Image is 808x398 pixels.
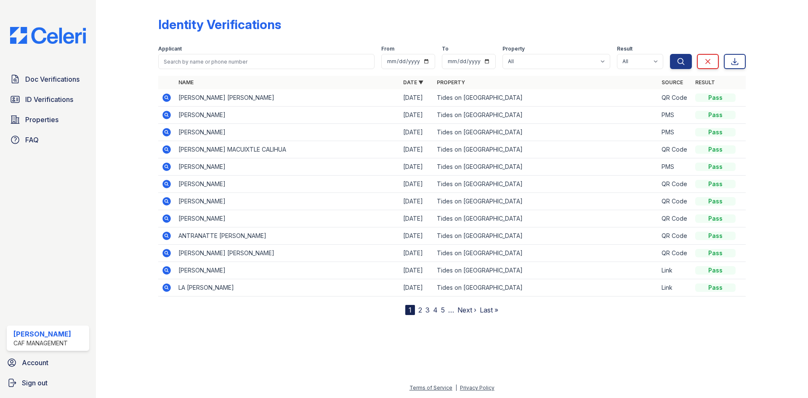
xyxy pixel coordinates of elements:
[400,176,433,193] td: [DATE]
[433,107,658,124] td: Tides on [GEOGRAPHIC_DATA]
[695,93,736,102] div: Pass
[175,193,400,210] td: [PERSON_NAME]
[455,385,457,391] div: |
[433,245,658,262] td: Tides on [GEOGRAPHIC_DATA]
[3,27,93,44] img: CE_Logo_Blue-a8612792a0a2168367f1c8372b55b34899dd931a85d93a1a3d3e32e68fde9ad4.png
[25,135,39,145] span: FAQ
[695,266,736,275] div: Pass
[658,107,692,124] td: PMS
[433,210,658,227] td: Tides on [GEOGRAPHIC_DATA]
[442,45,449,52] label: To
[658,210,692,227] td: QR Code
[433,279,658,296] td: Tides on [GEOGRAPHIC_DATA]
[658,227,692,245] td: QR Code
[7,91,89,108] a: ID Verifications
[617,45,633,52] label: Result
[158,45,182,52] label: Applicant
[175,89,400,107] td: [PERSON_NAME] [PERSON_NAME]
[433,306,438,314] a: 4
[418,306,422,314] a: 2
[433,89,658,107] td: Tides on [GEOGRAPHIC_DATA]
[400,279,433,296] td: [DATE]
[158,54,375,69] input: Search by name or phone number
[433,227,658,245] td: Tides on [GEOGRAPHIC_DATA]
[175,176,400,193] td: [PERSON_NAME]
[695,232,736,240] div: Pass
[433,158,658,176] td: Tides on [GEOGRAPHIC_DATA]
[22,378,48,388] span: Sign out
[658,176,692,193] td: QR Code
[662,79,683,85] a: Source
[178,79,194,85] a: Name
[658,141,692,158] td: QR Code
[658,124,692,141] td: PMS
[400,107,433,124] td: [DATE]
[13,329,71,339] div: [PERSON_NAME]
[695,79,715,85] a: Result
[400,124,433,141] td: [DATE]
[658,262,692,279] td: Link
[3,374,93,391] a: Sign out
[695,111,736,119] div: Pass
[448,305,454,315] span: …
[695,197,736,206] div: Pass
[381,45,394,52] label: From
[25,94,73,104] span: ID Verifications
[658,89,692,107] td: QR Code
[441,306,445,314] a: 5
[695,163,736,171] div: Pass
[658,193,692,210] td: QR Code
[400,227,433,245] td: [DATE]
[695,128,736,136] div: Pass
[658,158,692,176] td: PMS
[175,227,400,245] td: ANTRANATTE [PERSON_NAME]
[695,214,736,223] div: Pass
[175,158,400,176] td: [PERSON_NAME]
[405,305,415,315] div: 1
[658,245,692,262] td: QR Code
[7,71,89,88] a: Doc Verifications
[175,245,400,262] td: [PERSON_NAME] [PERSON_NAME]
[175,279,400,296] td: LA [PERSON_NAME]
[695,249,736,257] div: Pass
[400,210,433,227] td: [DATE]
[460,385,494,391] a: Privacy Policy
[400,158,433,176] td: [DATE]
[175,141,400,158] td: [PERSON_NAME] MACUIXTLE CALIHUA
[175,107,400,124] td: [PERSON_NAME]
[433,193,658,210] td: Tides on [GEOGRAPHIC_DATA]
[7,131,89,148] a: FAQ
[433,176,658,193] td: Tides on [GEOGRAPHIC_DATA]
[425,306,430,314] a: 3
[695,180,736,188] div: Pass
[22,358,48,368] span: Account
[480,306,498,314] a: Last »
[175,262,400,279] td: [PERSON_NAME]
[403,79,423,85] a: Date ▼
[400,141,433,158] td: [DATE]
[695,145,736,154] div: Pass
[433,141,658,158] td: Tides on [GEOGRAPHIC_DATA]
[175,124,400,141] td: [PERSON_NAME]
[409,385,452,391] a: Terms of Service
[437,79,465,85] a: Property
[400,89,433,107] td: [DATE]
[658,279,692,296] td: Link
[695,283,736,292] div: Pass
[7,111,89,128] a: Properties
[158,17,281,32] div: Identity Verifications
[3,354,93,371] a: Account
[433,262,658,279] td: Tides on [GEOGRAPHIC_DATA]
[13,339,71,347] div: CAF Management
[400,193,433,210] td: [DATE]
[433,124,658,141] td: Tides on [GEOGRAPHIC_DATA]
[175,210,400,227] td: [PERSON_NAME]
[25,115,58,125] span: Properties
[502,45,525,52] label: Property
[25,74,80,84] span: Doc Verifications
[400,245,433,262] td: [DATE]
[400,262,433,279] td: [DATE]
[457,306,476,314] a: Next ›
